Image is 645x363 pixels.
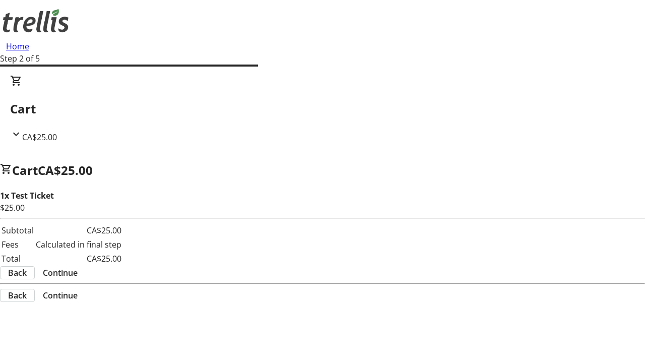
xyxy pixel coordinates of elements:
td: Calculated in final step [35,238,122,251]
span: Back [8,267,27,279]
span: Continue [43,289,78,301]
span: CA$25.00 [22,132,57,143]
td: CA$25.00 [35,224,122,237]
td: Subtotal [1,224,34,237]
span: CA$25.00 [38,162,93,178]
span: Cart [12,162,38,178]
div: CartCA$25.00 [10,75,635,143]
td: Total [1,252,34,265]
button: Continue [35,289,86,301]
button: Continue [35,267,86,279]
span: Continue [43,267,78,279]
h2: Cart [10,100,635,118]
td: CA$25.00 [35,252,122,265]
span: Back [8,289,27,301]
td: Fees [1,238,34,251]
